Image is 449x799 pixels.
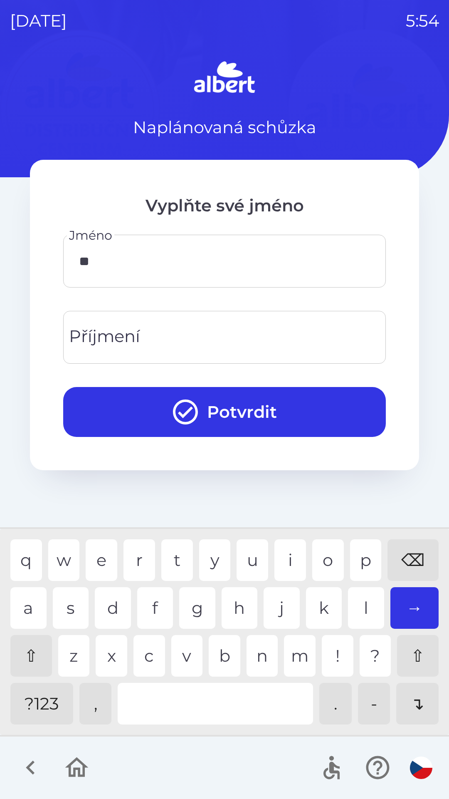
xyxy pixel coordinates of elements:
[63,387,386,437] button: Potvrdit
[63,193,386,218] p: Vyplňte své jméno
[410,757,432,779] img: cs flag
[406,8,439,33] p: 5:54
[69,226,112,244] label: Jméno
[30,58,419,98] img: Logo
[133,115,316,140] p: Naplánovaná schůzka
[10,8,67,33] p: [DATE]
